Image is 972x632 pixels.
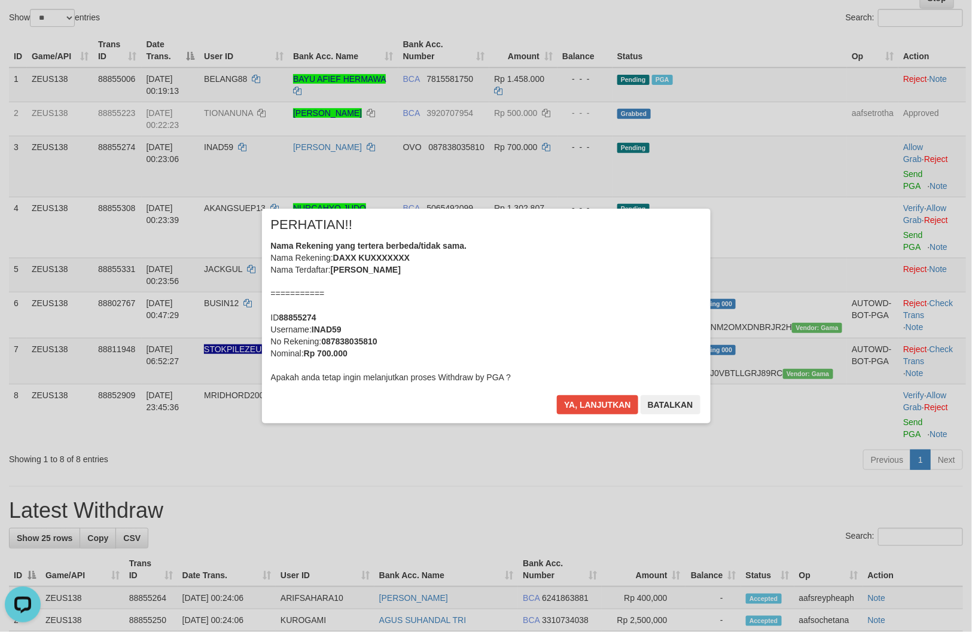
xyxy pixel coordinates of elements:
b: INAD59 [312,325,342,334]
b: 087838035810 [321,337,377,346]
b: DAXX KUXXXXXXX [333,253,410,262]
b: Rp 700.000 [304,349,348,358]
div: Nama Rekening: Nama Terdaftar: =========== ID Username: No Rekening: Nominal: Apakah anda tetap i... [271,240,702,383]
b: Nama Rekening yang tertera berbeda/tidak sama. [271,241,467,251]
button: Open LiveChat chat widget [5,5,41,41]
button: Batalkan [641,395,700,414]
b: 88855274 [279,313,316,322]
b: [PERSON_NAME] [331,265,401,274]
span: PERHATIAN!! [271,219,353,231]
button: Ya, lanjutkan [557,395,638,414]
